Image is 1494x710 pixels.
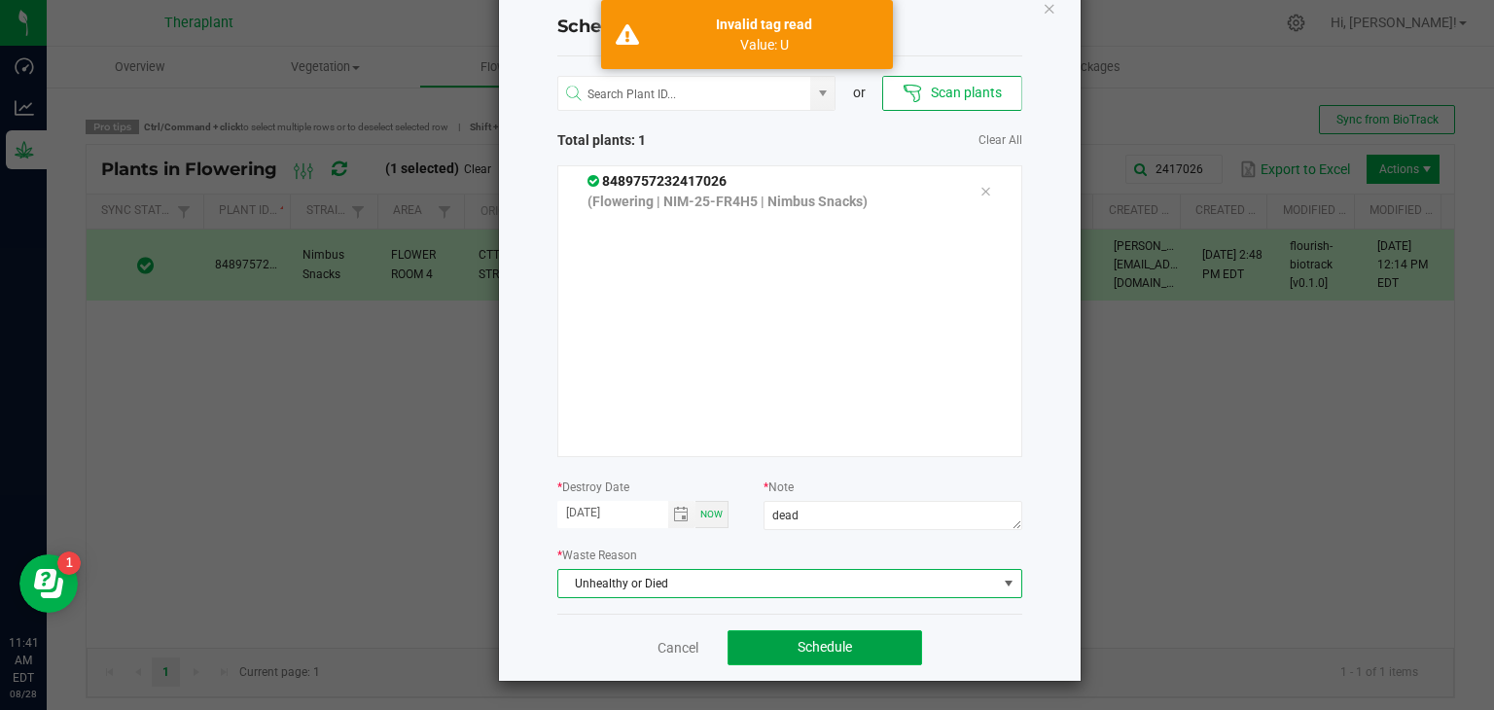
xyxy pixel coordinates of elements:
span: Unhealthy or Died [558,570,997,597]
label: Waste Reason [557,547,637,564]
iframe: Resource center [19,554,78,613]
input: NO DATA FOUND [558,77,811,112]
div: Invalid tag read [650,15,878,35]
span: In Sync [587,173,602,189]
a: Clear All [978,132,1022,149]
p: (Flowering | NIM-25-FR4H5 | Nimbus Snacks) [587,192,951,212]
span: 8489757232417026 [587,173,727,189]
label: Destroy Date [557,479,629,496]
span: Total plants: 1 [557,130,790,151]
h4: Schedule Plant Destruction [557,15,1022,40]
span: Toggle calendar [668,501,696,528]
input: Date [557,501,668,525]
div: Remove tag [965,180,1006,203]
span: Schedule [798,639,852,655]
div: or [836,83,882,103]
button: Scan plants [882,76,1021,111]
label: Note [764,479,794,496]
div: Value: U [650,35,878,54]
a: Cancel [658,638,698,657]
button: Schedule [728,630,922,665]
span: Now [700,509,723,519]
iframe: Resource center unread badge [57,551,81,575]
